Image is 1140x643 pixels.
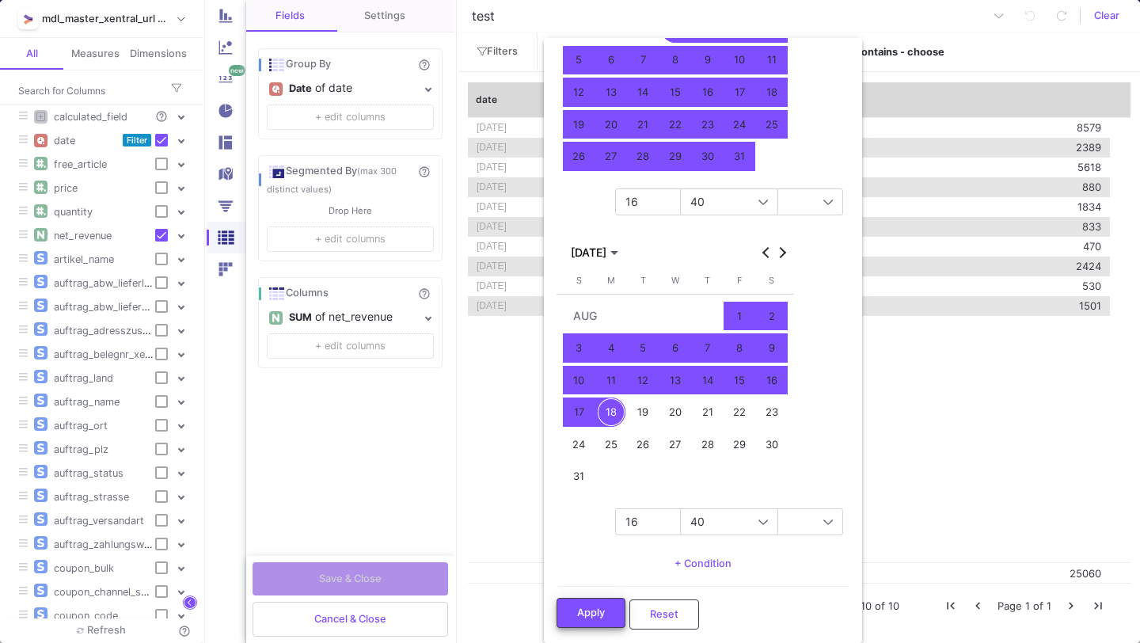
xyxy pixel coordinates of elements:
[563,332,595,364] button: August 3, 2025
[671,275,679,286] span: W
[661,110,690,139] div: 22
[563,428,595,461] button: August 24, 2025
[625,195,638,208] span: 16
[725,430,754,459] div: 29
[595,108,628,141] button: January 20, 2025
[757,302,786,331] div: 2
[755,44,788,77] button: January 11, 2025
[629,366,658,395] div: 12
[757,46,786,75] div: 11
[629,430,658,459] div: 26
[661,78,690,107] div: 15
[693,333,722,363] div: 7
[659,76,692,108] button: January 15, 2025
[627,364,659,397] button: August 12, 2025
[595,428,628,461] button: August 25, 2025
[755,300,788,333] button: August 2, 2025
[567,242,622,263] button: Choose month and year
[564,110,594,139] div: 19
[758,245,774,261] button: Previous month
[650,608,678,620] span: Reset
[597,333,626,363] div: 4
[563,140,595,173] button: January 26, 2025
[659,44,692,77] button: January 8, 2025
[690,515,705,528] span: 40
[597,110,626,139] div: 20
[755,428,788,461] button: August 30, 2025
[659,364,692,397] button: August 13, 2025
[597,46,626,75] div: 6
[564,78,594,107] div: 12
[757,110,786,139] div: 25
[557,598,625,628] button: Apply
[755,76,788,108] button: January 18, 2025
[595,44,628,77] button: January 6, 2025
[724,300,756,333] button: August 1, 2025
[625,515,638,528] span: 16
[564,366,594,395] div: 10
[661,398,690,427] div: 20
[627,332,659,364] button: August 5, 2025
[571,246,606,259] span: [DATE]
[693,142,722,171] div: 30
[564,333,594,363] div: 3
[724,364,756,397] button: August 15, 2025
[691,76,724,108] button: January 16, 2025
[757,398,786,427] div: 23
[627,44,659,77] button: January 7, 2025
[627,428,659,461] button: August 26, 2025
[629,78,658,107] div: 14
[661,430,690,459] div: 27
[662,552,744,576] button: + Condition
[595,332,628,364] button: August 4, 2025
[563,76,595,108] button: January 12, 2025
[577,607,605,618] span: Apply
[691,108,724,141] button: January 23, 2025
[576,275,582,286] span: S
[769,275,774,286] span: S
[691,396,724,428] button: August 21, 2025
[595,140,628,173] button: January 27, 2025
[674,557,731,569] span: + Condition
[597,142,626,171] div: 27
[564,46,594,75] div: 5
[725,302,754,331] div: 1
[724,332,756,364] button: August 8, 2025
[725,398,754,427] div: 22
[629,599,699,630] button: Reset
[661,333,690,363] div: 6
[661,46,690,75] div: 8
[597,366,626,395] div: 11
[564,462,594,492] div: 31
[597,398,626,427] div: 18
[757,333,786,363] div: 9
[629,110,658,139] div: 21
[705,275,710,286] span: T
[725,46,754,75] div: 10
[659,428,692,461] button: August 27, 2025
[659,108,692,141] button: January 22, 2025
[640,275,646,286] span: T
[597,78,626,107] div: 13
[659,332,692,364] button: August 6, 2025
[755,108,788,141] button: January 25, 2025
[627,140,659,173] button: January 28, 2025
[755,364,788,397] button: August 16, 2025
[724,44,756,77] button: January 10, 2025
[564,398,594,427] div: 17
[659,396,692,428] button: August 20, 2025
[627,76,659,108] button: January 14, 2025
[595,76,628,108] button: January 13, 2025
[724,396,756,428] button: August 22, 2025
[661,366,690,395] div: 13
[725,366,754,395] div: 15
[563,364,595,397] button: August 10, 2025
[691,140,724,173] button: January 30, 2025
[597,430,626,459] div: 25
[629,398,658,427] div: 19
[724,76,756,108] button: January 17, 2025
[629,333,658,363] div: 5
[755,332,788,364] button: August 9, 2025
[693,78,722,107] div: 16
[629,142,658,171] div: 28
